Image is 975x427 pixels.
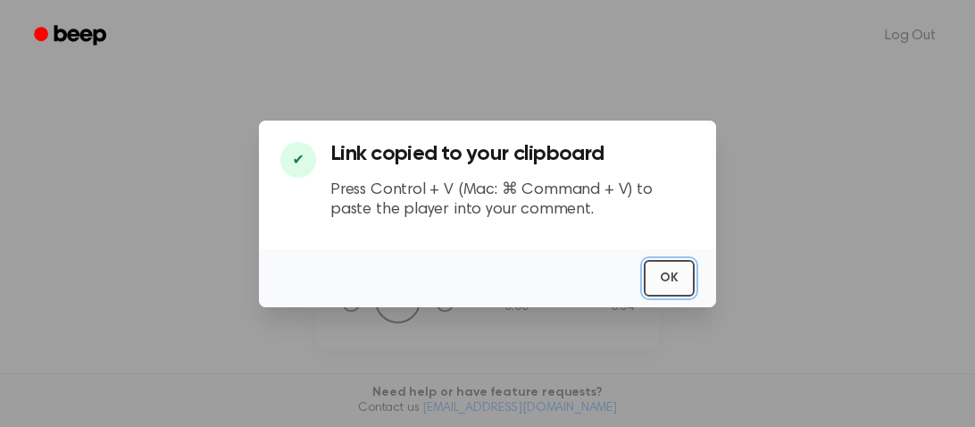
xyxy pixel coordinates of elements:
[280,142,316,178] div: ✔
[21,19,122,54] a: Beep
[867,14,954,57] a: Log Out
[330,142,695,166] h3: Link copied to your clipboard
[330,180,695,221] p: Press Control + V (Mac: ⌘ Command + V) to paste the player into your comment.
[644,260,695,297] button: OK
